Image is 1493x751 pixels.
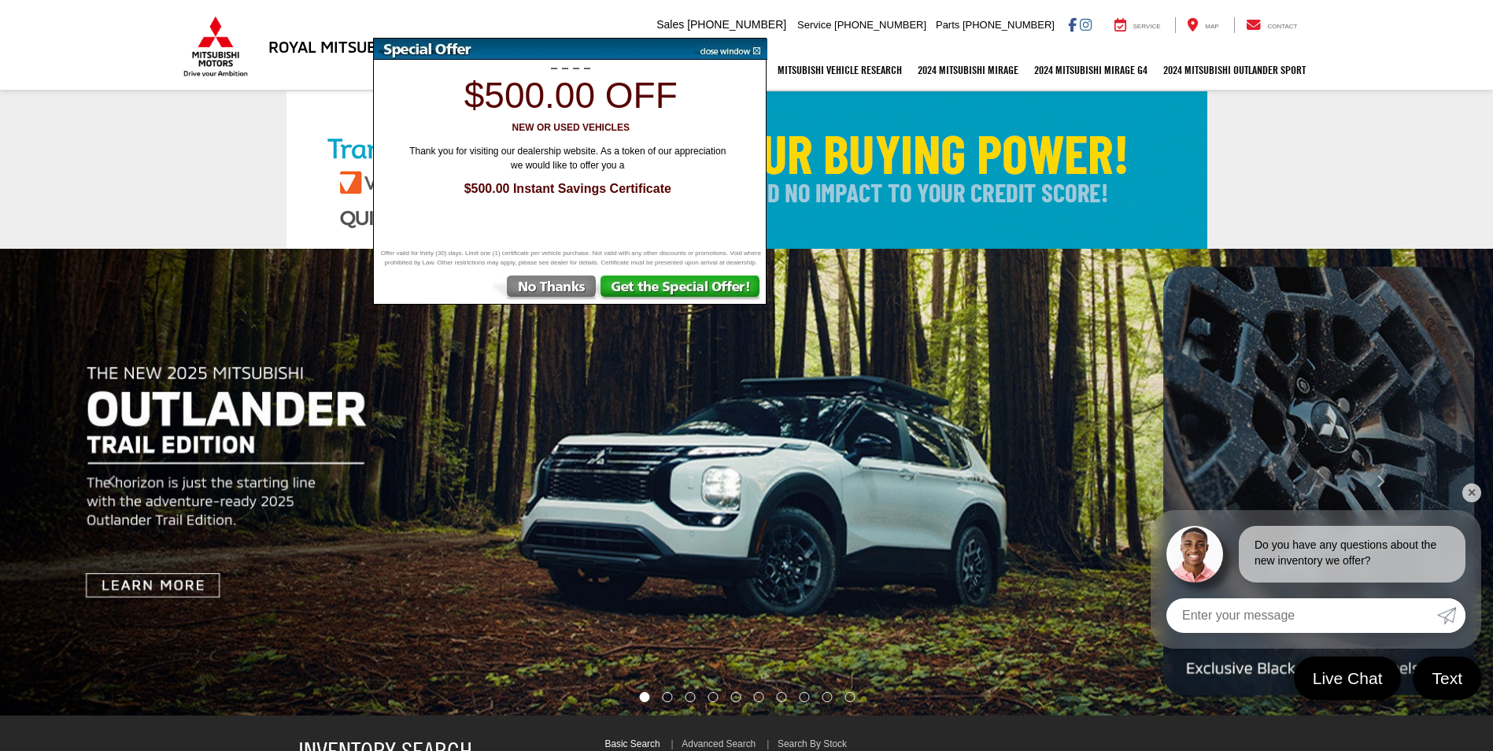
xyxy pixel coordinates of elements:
a: Contact [1234,17,1310,33]
span: [PHONE_NUMBER] [834,19,926,31]
li: Go to slide number 8. [799,692,809,702]
span: Parts [936,19,959,31]
span: Thank you for visiting our dealership website. As a token of our appreciation we would like to of... [398,145,737,172]
a: Instagram: Click to visit our Instagram page [1080,18,1092,31]
span: Service [1133,23,1161,30]
span: [PHONE_NUMBER] [963,19,1055,31]
span: $500.00 Instant Savings Certificate [390,180,745,198]
li: Go to slide number 1. [639,692,649,702]
li: Go to slide number 2. [663,692,673,702]
a: Facebook: Click to visit our Facebook page [1068,18,1077,31]
li: Go to slide number 7. [776,692,786,702]
h3: New or Used Vehicles [382,123,759,133]
span: Map [1205,23,1218,30]
span: Service [797,19,831,31]
img: Special Offer [374,39,689,60]
a: Map [1175,17,1230,33]
span: Live Chat [1305,668,1391,689]
img: Get the Special Offer [599,276,766,304]
a: Mitsubishi Vehicle Research [770,50,910,90]
a: Submit [1437,598,1465,633]
img: close window [688,39,767,60]
li: Go to slide number 5. [731,692,741,702]
a: Service [1103,17,1173,33]
input: Enter your message [1166,598,1437,633]
img: Check Your Buying Power [286,91,1207,249]
span: Text [1424,668,1470,689]
a: 2024 Mitsubishi Outlander SPORT [1155,50,1314,90]
a: Live Chat [1294,657,1402,700]
li: Go to slide number 4. [708,692,719,702]
a: Text [1413,657,1481,700]
li: Go to slide number 3. [686,692,696,702]
a: 2024 Mitsubishi Mirage [910,50,1026,90]
span: Contact [1267,23,1297,30]
h1: $500.00 off [382,76,759,116]
a: 2024 Mitsubishi Mirage G4 [1026,50,1155,90]
div: Do you have any questions about the new inventory we offer? [1239,526,1465,583]
button: Click to view next picture. [1269,280,1493,684]
span: [PHONE_NUMBER] [687,18,786,31]
span: Sales [656,18,684,31]
img: Agent profile photo [1166,526,1223,583]
li: Go to slide number 9. [822,692,832,702]
img: Mitsubishi [180,16,251,77]
h3: Royal Mitsubishi [268,38,406,55]
li: Go to slide number 10. [844,692,855,702]
li: Go to slide number 6. [753,692,763,702]
span: Offer valid for thirty (30) days. Limit one (1) certificate per vehicle purchase. Not valid with ... [378,249,763,268]
img: No Thanks, Continue to Website [490,276,599,304]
